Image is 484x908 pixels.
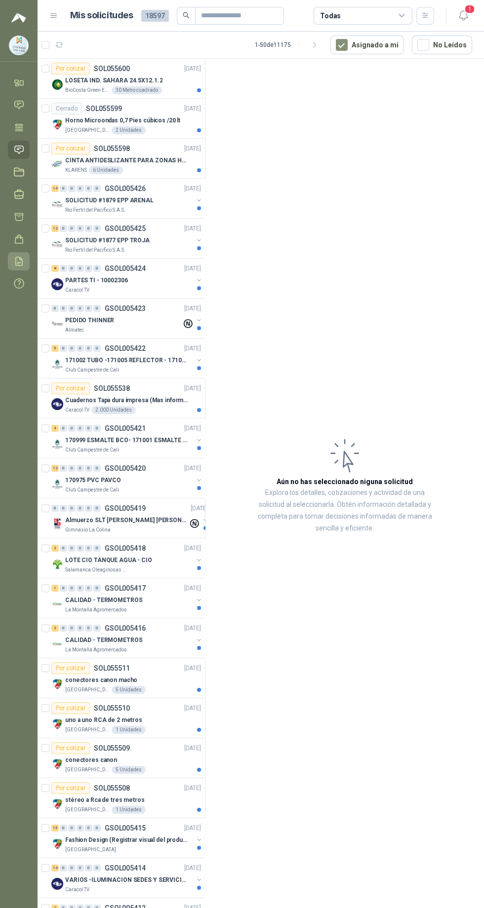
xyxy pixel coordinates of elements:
a: 0 0 0 0 0 0 GSOL005419[DATE] Company LogoAlmuerzo SLT [PERSON_NAME] [PERSON_NAME]Gimnasio La Colina [51,502,209,534]
div: Por cotizar [51,63,90,75]
p: Cuadernos Tapa dura impresa (Mas informacion en el adjunto) [65,396,188,405]
button: No Leídos [412,36,472,54]
p: GSOL005418 [105,545,146,552]
div: 0 [77,865,84,871]
p: 171002 TUBO -171005 REFLECTOR - 171007 PANEL [65,356,188,365]
p: Rio Fertil del Pacífico S.A.S. [65,206,125,214]
p: GSOL005421 [105,425,146,432]
p: SOL055600 [94,65,130,72]
p: LOSETA IND. SAHARA 24.5X12.1.2 [65,76,162,85]
div: 14 [51,865,59,871]
p: Rio Fertil del Pacífico S.A.S. [65,246,125,254]
p: 170999 ESMALTE BCO- 171001 ESMALTE GRIS [65,436,188,445]
div: 0 [93,625,101,632]
p: [DATE] [184,664,201,673]
div: 1 Unidades [112,726,146,734]
div: 0 [68,505,76,512]
div: 2.000 Unidades [91,406,136,414]
div: 0 [77,345,84,352]
div: 12 [51,465,59,472]
div: 0 [77,505,84,512]
div: 0 [60,265,67,272]
p: Horno Microondas 0,7 Pies cúbicos /20 lt [65,116,180,125]
p: Club Campestre de Cali [65,486,119,494]
p: KLARENS [65,166,87,174]
a: 12 0 0 0 0 0 GSOL005420[DATE] Company Logo170975 PVC PAVCOClub Campestre de Cali [51,462,203,494]
a: 14 0 0 0 0 0 GSOL005426[DATE] Company LogoSOLICITUD #1879 EPP ARENALRio Fertil del Pacífico S.A.S. [51,183,203,214]
p: CINTA ANTIDESLIZANTE PARA ZONAS HUMEDAS [65,156,188,165]
p: Gimnasio La Colina [65,526,111,534]
p: Caracol TV [65,886,89,894]
div: Todas [320,10,341,21]
p: La Montaña Agromercados [65,606,127,614]
div: 0 [60,465,67,472]
p: BioCosta Green Energy S.A.S [65,86,110,94]
a: 12 0 0 0 0 0 GSOL005425[DATE] Company LogoSOLICITUD #1877 EPP TROJARio Fertil del Pacífico S.A.S. [51,223,203,254]
p: [GEOGRAPHIC_DATA] [65,806,110,814]
div: 0 [68,585,76,592]
div: 0 [85,505,92,512]
p: La Montaña Agromercados [65,646,127,654]
div: Por cotizar [51,143,90,154]
p: [DATE] [184,344,201,353]
div: 0 [93,545,101,552]
div: 0 [77,585,84,592]
img: Company Logo [51,518,63,530]
div: 0 [77,545,84,552]
div: 0 [60,825,67,832]
div: 0 [93,865,101,871]
p: SOL055511 [94,665,130,672]
div: 0 [68,545,76,552]
div: 0 [60,585,67,592]
div: 0 [60,425,67,432]
img: Company Logo [51,598,63,610]
p: SOL055598 [94,145,130,152]
div: 0 [60,305,67,312]
p: [DATE] [191,504,207,513]
div: 0 [85,865,92,871]
img: Logo peakr [11,12,26,24]
a: Por cotizarSOL055598[DATE] Company LogoCINTA ANTIDESLIZANTE PARA ZONAS HUMEDASKLARENS6 Unidades [38,139,205,179]
p: [DATE] [184,464,201,473]
div: 0 [51,505,59,512]
div: 0 [60,185,67,192]
div: 0 [85,465,92,472]
a: Por cotizarSOL055538[DATE] Company LogoCuadernos Tapa dura impresa (Mas informacion en el adjunto... [38,378,205,418]
p: GSOL005416 [105,625,146,632]
p: [DATE] [184,864,201,873]
a: 14 0 0 0 0 0 GSOL005414[DATE] Company LogoVARIOS -ILUMINACION SEDES Y SERVICIOSCaracol TV [51,862,203,894]
h1: Mis solicitudes [70,8,133,23]
div: 0 [60,225,67,232]
a: CerradoSOL055599[DATE] Company LogoHorno Microondas 0,7 Pies cúbicos /20 lt[GEOGRAPHIC_DATA]2 Uni... [38,99,205,139]
p: SOLICITUD #1879 EPP ARENAL [65,196,154,205]
div: 2 [51,625,59,632]
div: 0 [68,185,76,192]
p: SOL055509 [94,745,130,752]
div: 0 [77,305,84,312]
div: 0 [77,425,84,432]
div: 0 [68,425,76,432]
a: Por cotizarSOL055511[DATE] Company Logoconectores canon macho[GEOGRAPHIC_DATA]5 Unidades [38,658,205,698]
div: 0 [77,265,84,272]
p: Caracol TV [65,286,89,294]
div: 0 [77,465,84,472]
p: [DATE] [184,424,201,433]
div: 0 [85,345,92,352]
img: Company Logo [51,638,63,650]
p: [DATE] [184,624,201,633]
div: 0 [60,505,67,512]
div: 1 Unidades [112,806,146,814]
img: Company Logo [51,158,63,170]
a: 0 0 0 0 0 0 GSOL005423[DATE] Company LogoPEDIDO THINNERAlmatec [51,303,203,334]
p: conectores canon macho [65,676,137,685]
p: [DATE] [184,264,201,273]
div: 4 [51,425,59,432]
p: [GEOGRAPHIC_DATA] [65,846,116,854]
img: Company Logo [51,718,63,730]
a: 4 0 0 0 0 0 GSOL005421[DATE] Company Logo170999 ESMALTE BCO- 171001 ESMALTE GRISClub Campestre de... [51,422,203,454]
p: GSOL005420 [105,465,146,472]
div: 0 [77,625,84,632]
div: 1 - 50 de 11175 [255,37,323,53]
p: [DATE] [184,104,201,113]
p: conectores canon [65,756,117,765]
